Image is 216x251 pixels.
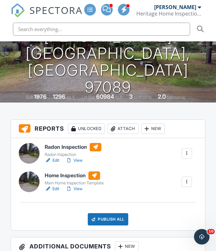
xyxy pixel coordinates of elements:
div: 3 [129,93,133,100]
h3: Reports [11,120,205,138]
a: Edit [45,186,59,192]
img: The Best Home Inspection Software - Spectora [11,3,25,17]
div: 1976 [34,93,47,100]
div: Unlocked [68,124,105,134]
div: Heritage Home Inspections, LLC [136,10,201,17]
div: Attach [108,124,139,134]
span: sq. ft. [66,95,75,100]
span: sq.ft. [115,95,123,100]
span: 10 [207,229,215,234]
div: New [141,124,165,134]
a: View [66,157,83,164]
div: Main Home Inspection Template [45,180,104,186]
span: SPECTORA [29,3,83,17]
a: Home Inspection Main Home Inspection Template [45,171,104,186]
div: 1296 [53,93,65,100]
div: 2.0 [158,93,166,100]
span: Lot Size [82,95,95,100]
div: 60984 [96,93,114,100]
input: Search everything... [13,23,190,36]
h6: Home Inspection [45,171,104,180]
h1: [STREET_ADDRESS][PERSON_NAME] [GEOGRAPHIC_DATA], [GEOGRAPHIC_DATA] 97089 [10,11,206,96]
div: [PERSON_NAME] [154,4,196,10]
a: View [66,186,83,192]
div: Radon Inspection [45,152,101,157]
h6: Radon Inspection [45,143,101,151]
span: bedrooms [134,95,152,100]
span: Built [26,95,33,100]
a: Radon Inspection Radon Inspection [45,143,101,157]
div: Publish All [88,213,128,225]
a: SPECTORA [11,9,83,22]
iframe: Intercom live chat [194,229,210,245]
a: Edit [45,157,59,164]
span: bathrooms [167,95,185,100]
